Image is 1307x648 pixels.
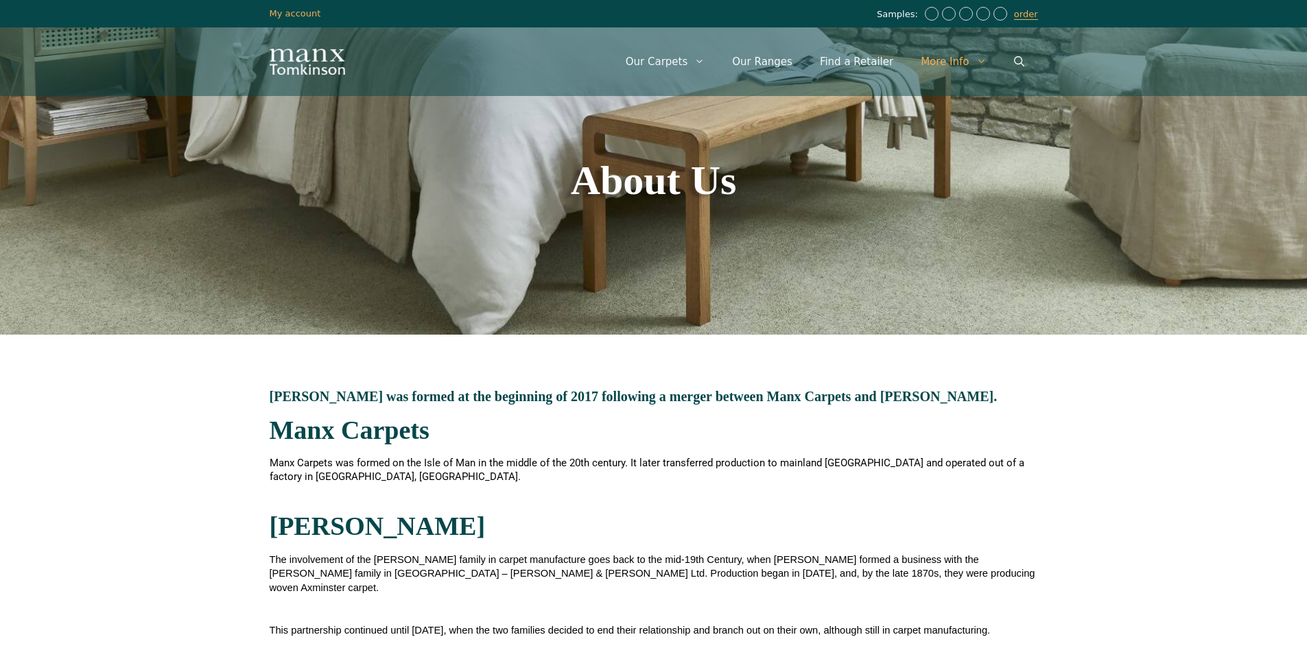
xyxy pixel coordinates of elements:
a: Find a Retailer [806,41,907,82]
nav: Primary [612,41,1038,82]
h1: About Us [7,160,1300,201]
a: Our Carpets [612,41,719,82]
h2: Manx Carpets [270,417,1038,443]
a: order [1014,9,1038,20]
span: The involvement of the [PERSON_NAME] family in carpet manufacture goes back to the mid-19th Centu... [270,554,1038,593]
span: This partnership continued until [DATE], when the two families decided to end their relationship ... [270,625,991,636]
a: More Info [907,41,1000,82]
a: My account [270,8,321,19]
h2: [PERSON_NAME] [270,513,1038,539]
img: Manx Tomkinson [270,49,345,75]
span: Manx Carpets was formed on the Isle of Man in the middle of the 20th century. It later transferre... [270,457,1024,483]
h3: [PERSON_NAME] was formed at the beginning of 2017 following a merger between Manx Carpets and [PE... [270,389,1038,403]
a: Our Ranges [718,41,806,82]
span: Samples: [877,9,921,21]
a: Open Search Bar [1000,41,1038,82]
